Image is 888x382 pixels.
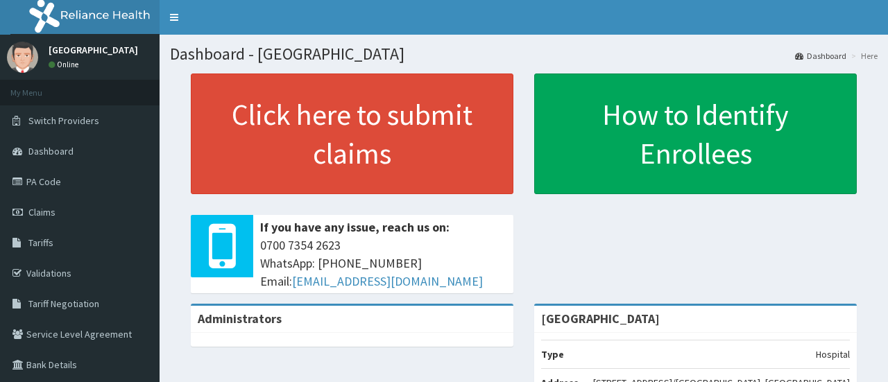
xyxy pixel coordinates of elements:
[28,145,74,157] span: Dashboard
[28,297,99,310] span: Tariff Negotiation
[28,114,99,127] span: Switch Providers
[260,236,506,290] span: 0700 7354 2623 WhatsApp: [PHONE_NUMBER] Email:
[198,311,282,327] b: Administrators
[816,347,850,361] p: Hospital
[28,236,53,249] span: Tariffs
[28,206,55,218] span: Claims
[7,42,38,73] img: User Image
[795,50,846,62] a: Dashboard
[292,273,483,289] a: [EMAIL_ADDRESS][DOMAIN_NAME]
[541,348,564,361] b: Type
[191,73,513,194] a: Click here to submit claims
[260,219,450,235] b: If you have any issue, reach us on:
[541,311,660,327] strong: [GEOGRAPHIC_DATA]
[534,73,857,194] a: How to Identify Enrollees
[49,45,138,55] p: [GEOGRAPHIC_DATA]
[49,60,82,69] a: Online
[170,45,878,63] h1: Dashboard - [GEOGRAPHIC_DATA]
[848,50,878,62] li: Here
